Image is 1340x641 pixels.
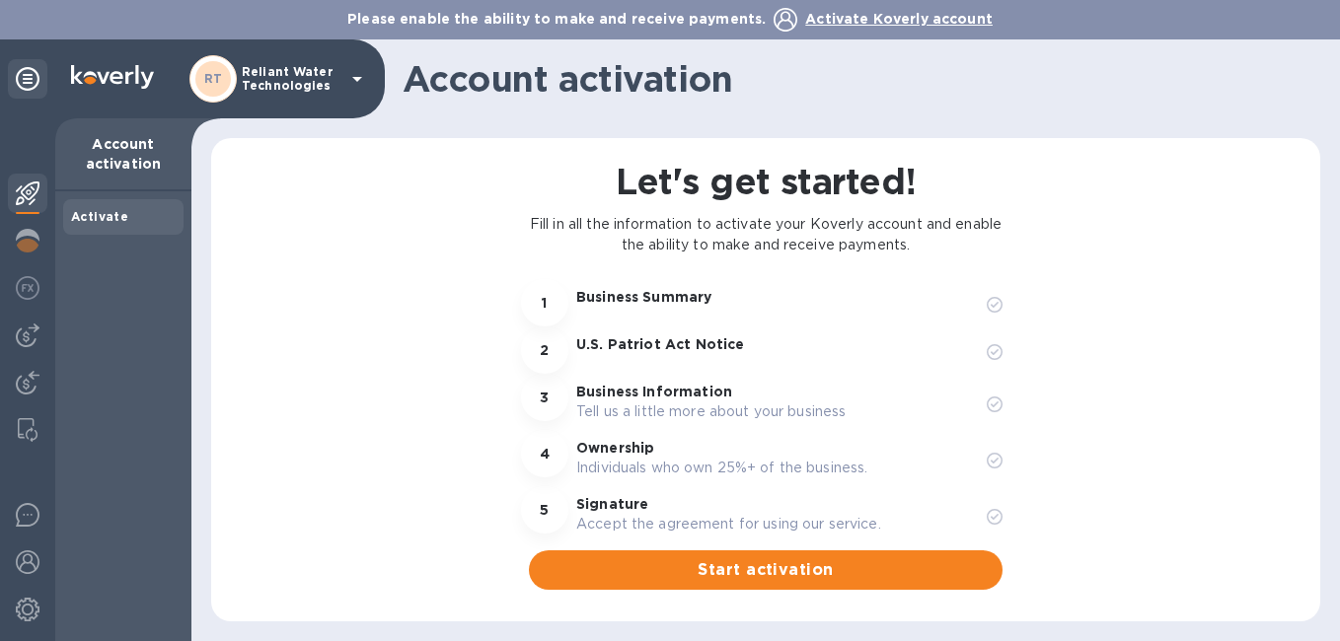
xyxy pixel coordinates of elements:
p: Reliant Water Technologies [242,65,340,93]
p: 2 [540,340,549,360]
b: Please enable the ability to make and receive payments. [347,11,993,27]
p: Fill in all the information to activate your Koverly account and enable the ability to make and r... [529,214,1003,255]
img: Logo [71,65,154,89]
b: Activate [71,209,128,224]
p: 1 [542,293,547,313]
p: Account activation [71,134,176,174]
img: Foreign exchange [16,276,39,300]
b: RT [204,71,223,86]
p: U.S. Patriot Act Notice [576,334,971,354]
div: Unpin categories [8,59,47,99]
h1: Account activation [403,58,1308,100]
p: 4 [540,444,550,463]
p: Tell us a little more about your business [576,401,971,422]
p: Signature [576,494,971,514]
p: 3 [540,388,549,407]
p: Accept the agreement for using our service. [576,514,971,534]
span: Activate Koverly account [805,11,993,27]
p: 5 [540,500,549,520]
p: Business Information [576,382,971,401]
span: Start activation [545,558,987,582]
button: Start activation [529,550,1003,590]
h1: Let's get started! [616,157,917,206]
p: Business Summary [576,287,971,307]
p: Individuals who own 25%+ of the business. [576,458,971,478]
p: Ownership [576,438,971,458]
